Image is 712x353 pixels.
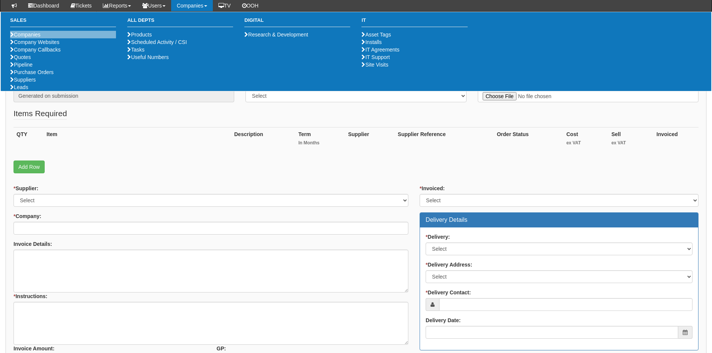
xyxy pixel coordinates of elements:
a: Suppliers [10,77,36,83]
th: Term [295,127,345,153]
a: Products [127,32,152,38]
a: Useful Numbers [127,54,169,60]
small: In Months [298,140,342,146]
h3: Digital [244,18,350,27]
th: Supplier [345,127,394,153]
label: Company: [14,212,41,220]
label: Invoiced: [420,185,445,192]
th: Order Status [494,127,563,153]
a: IT Support [361,54,390,60]
a: Company Callbacks [10,47,61,53]
a: Asset Tags [361,32,391,38]
a: Site Visits [361,62,388,68]
th: Sell [608,127,653,153]
label: Instructions: [14,292,47,300]
label: GP: [217,345,226,352]
a: Pipeline [10,62,33,68]
th: QTY [14,127,44,153]
a: Companies [10,32,41,38]
label: Delivery Contact: [426,289,471,296]
small: ex VAT [566,140,605,146]
th: Invoiced [653,127,698,153]
h3: Delivery Details [426,217,692,223]
label: Invoice Details: [14,240,52,248]
th: Item [44,127,231,153]
a: Tasks [127,47,145,53]
th: Supplier Reference [395,127,494,153]
h3: Sales [10,18,116,27]
a: Quotes [10,54,31,60]
a: Installs [361,39,382,45]
h3: IT [361,18,467,27]
label: Delivery: [426,233,450,241]
label: Invoice Amount: [14,345,54,352]
a: IT Agreements [361,47,399,53]
a: Scheduled Activity / CSI [127,39,187,45]
th: Cost [563,127,608,153]
label: Delivery Date: [426,317,461,324]
small: ex VAT [611,140,650,146]
label: Supplier: [14,185,38,192]
th: Description [231,127,295,153]
legend: Items Required [14,108,67,120]
a: Add Row [14,161,45,173]
a: Purchase Orders [10,69,54,75]
a: Company Websites [10,39,59,45]
label: Delivery Address: [426,261,472,268]
h3: All Depts [127,18,233,27]
a: Research & Development [244,32,308,38]
a: Leads [10,84,28,90]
